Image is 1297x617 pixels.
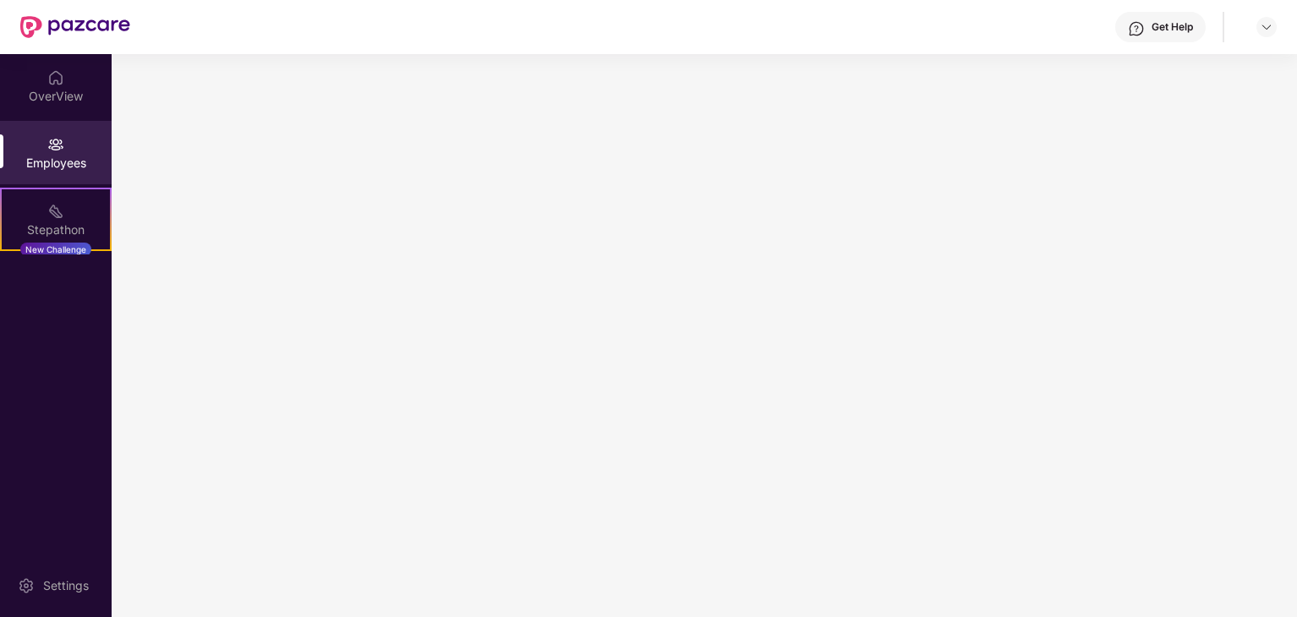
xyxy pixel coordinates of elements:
[1260,20,1273,34] img: svg+xml;base64,PHN2ZyBpZD0iRHJvcGRvd24tMzJ4MzIiIHhtbG5zPSJodHRwOi8vd3d3LnczLm9yZy8yMDAwL3N2ZyIgd2...
[20,243,91,256] div: New Challenge
[47,136,64,153] img: svg+xml;base64,PHN2ZyBpZD0iRW1wbG95ZWVzIiB4bWxucz0iaHR0cDovL3d3dy53My5vcmcvMjAwMC9zdmciIHdpZHRoPS...
[20,16,130,38] img: New Pazcare Logo
[47,69,64,86] img: svg+xml;base64,PHN2ZyBpZD0iSG9tZSIgeG1sbnM9Imh0dHA6Ly93d3cudzMub3JnLzIwMDAvc3ZnIiB3aWR0aD0iMjAiIG...
[38,577,94,594] div: Settings
[18,577,35,594] img: svg+xml;base64,PHN2ZyBpZD0iU2V0dGluZy0yMHgyMCIgeG1sbnM9Imh0dHA6Ly93d3cudzMub3JnLzIwMDAvc3ZnIiB3aW...
[1152,20,1193,34] div: Get Help
[1128,20,1145,37] img: svg+xml;base64,PHN2ZyBpZD0iSGVscC0zMngzMiIgeG1sbnM9Imh0dHA6Ly93d3cudzMub3JnLzIwMDAvc3ZnIiB3aWR0aD...
[2,221,110,238] div: Stepathon
[47,203,64,220] img: svg+xml;base64,PHN2ZyB4bWxucz0iaHR0cDovL3d3dy53My5vcmcvMjAwMC9zdmciIHdpZHRoPSIyMSIgaGVpZ2h0PSIyMC...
